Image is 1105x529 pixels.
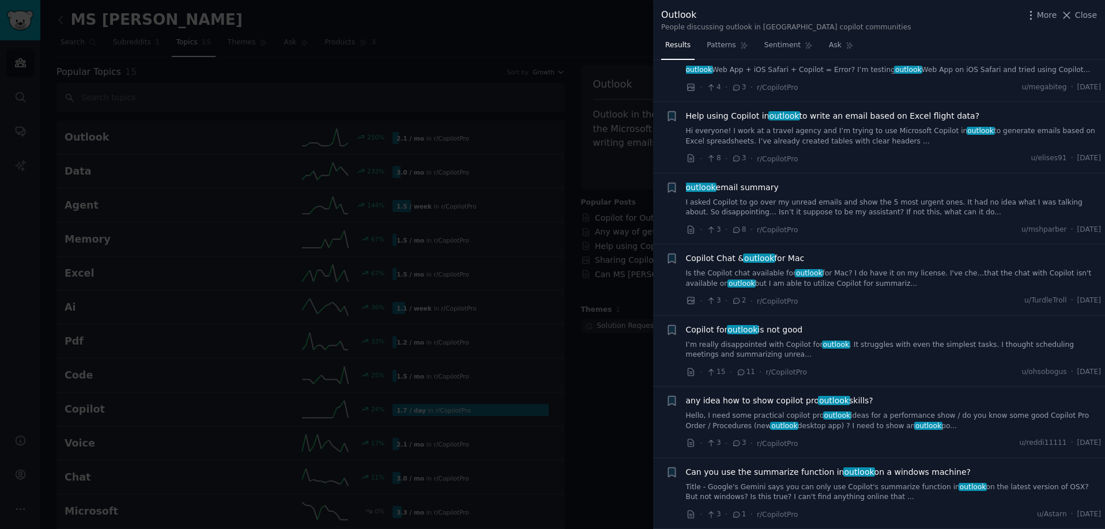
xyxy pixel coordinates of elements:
[1071,438,1073,448] span: ·
[707,40,736,51] span: Patterns
[686,324,803,336] a: Copilot foroutlookis not good
[757,511,798,519] span: r/CopilotPro
[1024,296,1067,306] span: u/TurdleTroll
[661,8,911,22] div: Outlook
[751,437,753,449] span: ·
[686,182,779,194] span: email summary
[823,411,851,420] span: outlook
[700,437,702,449] span: ·
[731,225,746,235] span: 8
[1061,9,1097,21] button: Close
[1077,82,1101,93] span: [DATE]
[757,84,798,92] span: r/CopilotPro
[770,422,798,430] span: outlook
[894,66,922,74] span: outlook
[959,483,987,491] span: outlook
[731,438,746,448] span: 3
[1037,9,1057,21] span: More
[764,40,801,51] span: Sentiment
[725,295,727,307] span: ·
[1071,296,1073,306] span: ·
[731,153,746,164] span: 3
[706,296,721,306] span: 3
[1037,509,1067,520] span: u/Astarn
[686,65,1102,75] a: outlookWeb App + iOS Safari + Copilot = Error? I’m testingoutlookWeb App on iOS Safari and tried ...
[1020,438,1067,448] span: u/reddi11111
[727,279,756,288] span: outlook
[725,81,727,93] span: ·
[757,297,798,305] span: r/CopilotPro
[731,296,746,306] span: 2
[700,295,702,307] span: ·
[661,22,911,33] div: People discussing outlook in [GEOGRAPHIC_DATA] copilot communities
[706,82,721,93] span: 4
[725,153,727,165] span: ·
[1077,296,1101,306] span: [DATE]
[685,183,717,192] span: outlook
[731,509,746,520] span: 1
[757,226,798,234] span: r/CopilotPro
[686,252,805,264] a: Copilot Chat &outlookfor Mac
[706,438,721,448] span: 3
[686,110,980,122] span: Help using Copilot in to write an email based on Excel flight data?
[686,252,805,264] span: Copilot Chat & for Mac
[725,508,727,520] span: ·
[736,367,755,377] span: 11
[686,182,779,194] a: outlookemail summary
[760,36,817,60] a: Sentiment
[686,324,803,336] span: Copilot for is not good
[751,81,753,93] span: ·
[686,198,1102,218] a: I asked Copilot to go over my unread emails and show the 5 most urgent ones. It had no idea what ...
[700,153,702,165] span: ·
[1071,82,1073,93] span: ·
[685,66,713,74] span: outlook
[703,36,752,60] a: Patterns
[1071,367,1073,377] span: ·
[825,36,858,60] a: Ask
[686,110,980,122] a: Help using Copilot inoutlookto write an email based on Excel flight data?
[1071,509,1073,520] span: ·
[843,467,876,477] span: outlook
[1022,82,1067,93] span: u/megabiteg
[766,368,808,376] span: r/CopilotPro
[967,127,995,135] span: outlook
[661,36,695,60] a: Results
[822,341,850,349] span: outlook
[730,366,732,378] span: ·
[686,395,873,407] span: any idea how to show copilot pro skills?
[757,155,798,163] span: r/CopilotPro
[706,153,721,164] span: 8
[686,269,1102,289] a: Is the Copilot chat available foroutlookfor Mac? I do have it on my license. I've che...that the ...
[706,509,721,520] span: 3
[1071,153,1073,164] span: ·
[1077,153,1101,164] span: [DATE]
[1077,225,1101,235] span: [DATE]
[818,396,850,405] span: outlook
[743,254,775,263] span: outlook
[700,81,702,93] span: ·
[1075,9,1097,21] span: Close
[1077,509,1101,520] span: [DATE]
[914,422,942,430] span: outlook
[1021,225,1067,235] span: u/mshparber
[706,367,725,377] span: 15
[829,40,842,51] span: Ask
[768,111,801,120] span: outlook
[700,224,702,236] span: ·
[1021,367,1066,377] span: u/ohsobogus
[725,224,727,236] span: ·
[665,40,691,51] span: Results
[751,153,753,165] span: ·
[686,340,1102,360] a: I’m really disappointed with Copilot foroutlook. It struggles with even the simplest tasks. I tho...
[1025,9,1057,21] button: More
[1031,153,1067,164] span: u/elises91
[1071,225,1073,235] span: ·
[759,366,761,378] span: ·
[700,508,702,520] span: ·
[686,466,971,478] a: Can you use the summarize function inoutlookon a windows machine?
[1077,367,1101,377] span: [DATE]
[686,482,1102,502] a: Title - Google's Gemini says you can only use Copilot's summarize function inoutlookon the latest...
[686,395,873,407] a: any idea how to show copilot prooutlookskills?
[686,126,1102,146] a: Hi everyone! I work at a travel agency and I’m trying to use Microsoft Copilot inoutlookto genera...
[686,466,971,478] span: Can you use the summarize function in on a windows machine?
